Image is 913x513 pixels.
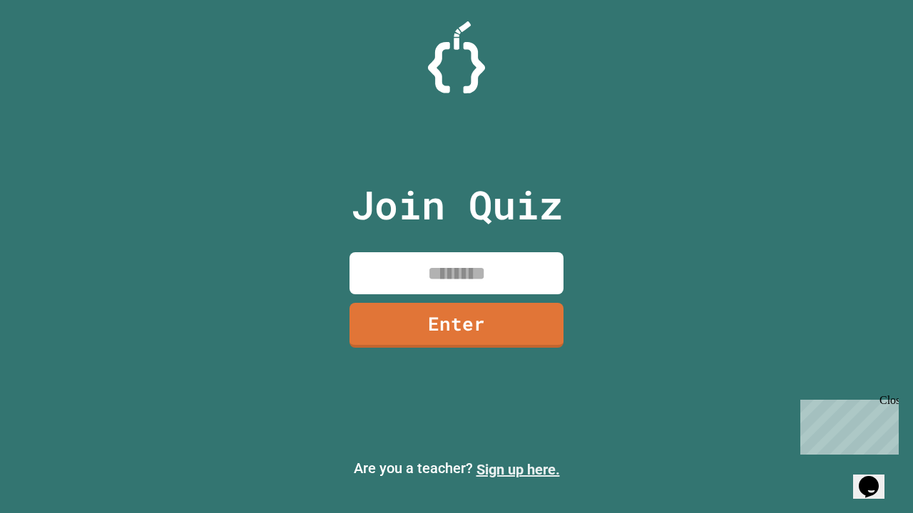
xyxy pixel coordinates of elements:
p: Join Quiz [351,175,563,234]
div: Chat with us now!Close [6,6,98,90]
iframe: chat widget [853,456,899,499]
p: Are you a teacher? [11,457,902,480]
iframe: chat widget [795,394,899,455]
a: Sign up here. [476,461,560,478]
a: Enter [350,303,563,348]
img: Logo.svg [428,21,485,93]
